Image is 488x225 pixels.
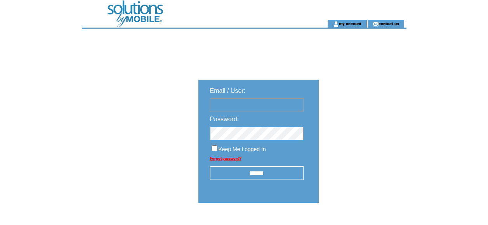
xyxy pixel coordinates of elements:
img: contact_us_icon.gif [373,21,379,27]
img: account_icon.gif [333,21,339,27]
span: Password: [210,116,239,122]
a: Forgot password? [210,156,241,160]
a: contact us [379,21,399,26]
a: my account [339,21,361,26]
span: Email / User: [210,87,246,94]
span: Keep Me Logged In [219,146,266,152]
